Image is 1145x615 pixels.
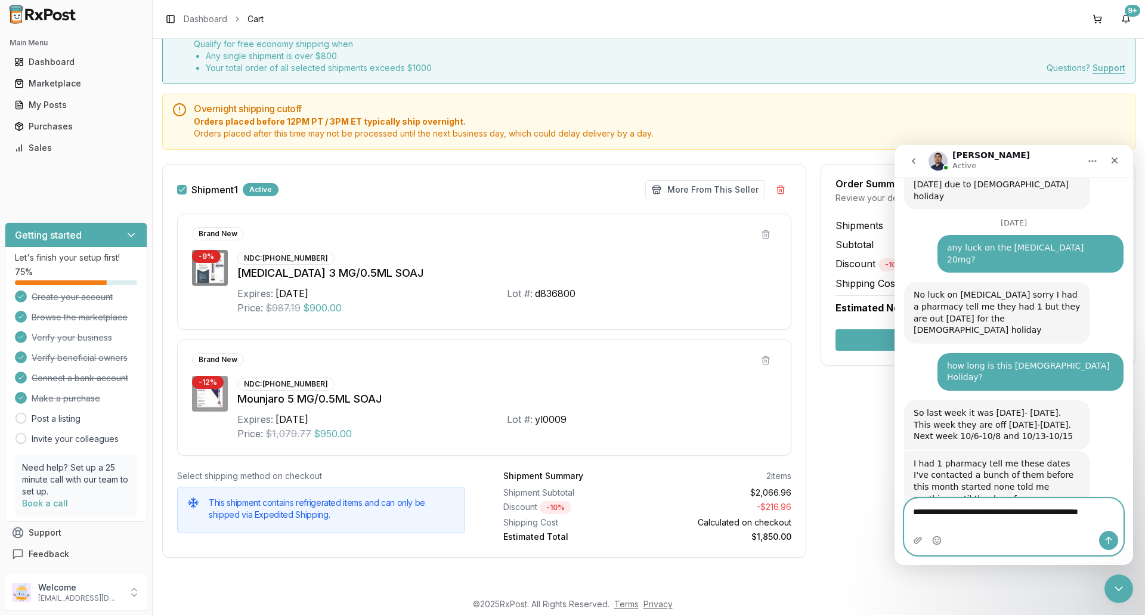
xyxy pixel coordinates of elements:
[12,583,31,602] img: User avatar
[835,192,1121,204] div: Review your details before checkout
[237,412,273,427] div: Expires:
[237,265,776,282] div: [MEDICAL_DATA] 3 MG/0.5ML SOAJ
[10,74,229,90] div: [DATE]
[205,386,224,405] button: Send a message…
[835,276,898,290] span: Shipping Cost
[535,286,575,301] div: d836800
[52,215,219,239] div: how long is this [DEMOGRAPHIC_DATA] Holiday?
[237,378,335,391] div: NDC: [PHONE_NUMBER]
[5,52,147,72] button: Dashboard
[32,291,113,303] span: Create your account
[237,252,335,265] div: NDC: [PHONE_NUMBER]
[535,412,567,427] div: yl0009
[10,90,229,137] div: JEFFREY says…
[247,13,264,25] span: Cart
[652,501,792,514] div: - $216.96
[1116,10,1135,29] button: 9+
[1125,5,1140,17] div: 9+
[5,138,147,157] button: Sales
[209,497,455,521] h5: This shipment contains refrigerated items and can only be shipped via Expedited Shipping.
[503,501,643,514] div: Discount
[5,543,147,565] button: Feedback
[14,78,138,89] div: Marketplace
[878,258,910,271] div: - 10 %
[1104,574,1133,603] iframe: Intercom live chat
[43,90,229,128] div: any luck on the [MEDICAL_DATA] 20mg?
[835,329,1121,351] button: Secure Checkout
[237,391,776,407] div: Mounjaro 5 MG/0.5ML SOAJ
[15,266,33,278] span: 75 %
[643,599,673,609] a: Privacy
[52,97,219,120] div: any luck on the [MEDICAL_DATA] 20mg?
[645,180,765,199] button: More From This Seller
[184,13,264,25] nav: breadcrumb
[194,38,432,74] div: Qualify for free economy shipping when
[503,531,643,543] div: Estimated Total
[503,470,583,482] div: Shipment Summary
[32,433,119,445] a: Invite your colleagues
[192,376,224,389] div: - 12 %
[10,137,143,159] a: Sales
[38,391,47,400] button: Emoji picker
[5,5,81,24] img: RxPost Logo
[10,137,196,198] div: No luck on [MEDICAL_DATA] sorry I had a pharmacy tell me they had 1 but they are out [DATE] for t...
[652,531,792,543] div: $1,850.00
[5,117,147,136] button: Purchases
[10,73,143,94] a: Marketplace
[29,548,69,560] span: Feedback
[276,286,308,301] div: [DATE]
[835,237,874,252] span: Subtotal
[32,311,128,323] span: Browse the marketplace
[835,218,883,233] span: Shipments
[303,301,342,315] span: $900.00
[14,142,138,154] div: Sales
[32,413,81,425] a: Post a listing
[43,208,229,246] div: how long is this [DEMOGRAPHIC_DATA] Holiday?
[22,498,68,508] a: Book a call
[192,376,228,412] img: Mounjaro 5 MG/0.5ML SOAJ
[237,286,273,301] div: Expires:
[503,487,643,499] div: Shipment Subtotal
[14,56,138,68] div: Dashboard
[38,594,121,603] p: [EMAIL_ADDRESS][DOMAIN_NAME]
[14,120,138,132] div: Purchases
[184,13,227,25] a: Dashboard
[192,250,221,263] div: - 9 %
[10,51,143,73] a: Dashboard
[194,104,1125,113] h5: Overnight shipping cutoff
[192,250,228,286] img: Trulicity 3 MG/0.5ML SOAJ
[835,258,910,270] span: Discount
[192,353,244,366] div: Brand New
[19,262,186,298] div: So last week it was [DATE]- [DATE]. This week they are off [DATE]-[DATE]. Next week 10/6-10/8 and...
[1047,62,1125,74] div: Questions?
[38,582,121,594] p: Welcome
[503,517,643,529] div: Shipping Cost
[194,116,1125,128] span: Orders placed before 12PM PT / 3PM ET typically ship overnight.
[10,306,229,368] div: Manuel says…
[10,354,228,386] textarea: Message…
[540,501,571,514] div: - 10 %
[177,470,465,482] div: Select shipping method on checkout
[18,391,28,400] button: Upload attachment
[10,306,196,367] div: I had 1 pharmacy tell me these dates I've contacted a bunch of them before this month started non...
[507,286,533,301] div: Lot #:
[14,99,138,111] div: My Posts
[15,252,137,264] p: Let's finish your setup first!
[652,487,792,499] div: $2,066.96
[206,50,432,62] li: Any single shipment is over $ 800
[5,74,147,93] button: Marketplace
[32,372,128,384] span: Connect a bank account
[32,352,128,364] span: Verify beneficial owners
[192,227,244,240] div: Brand New
[314,427,352,441] span: $950.00
[32,393,100,404] span: Make a purchase
[835,302,941,314] span: Estimated Net Charge
[32,332,112,344] span: Verify your business
[237,301,263,315] div: Price:
[10,255,229,306] div: Manuel says…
